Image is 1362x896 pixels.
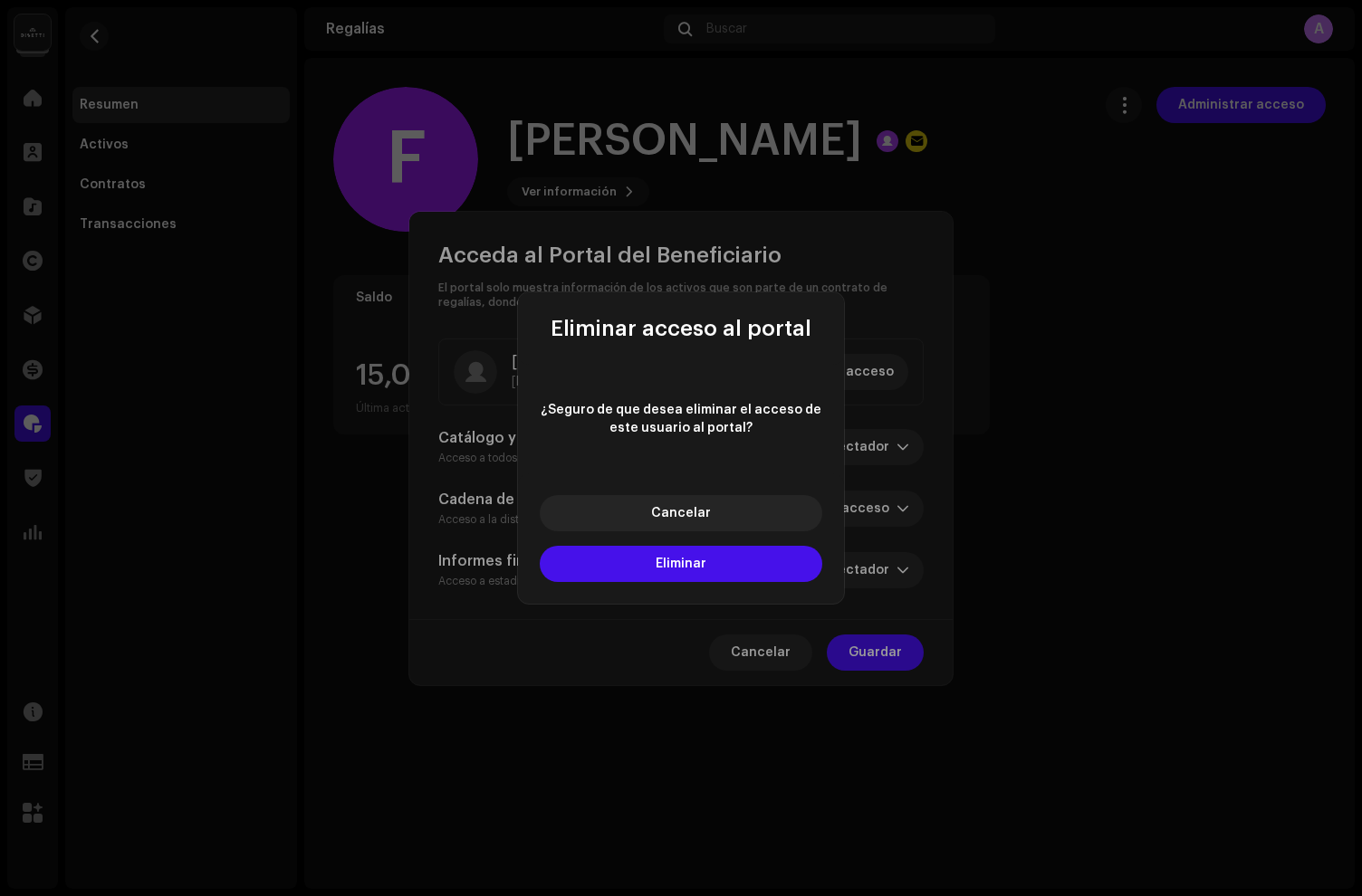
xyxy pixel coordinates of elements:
[540,495,822,531] button: Cancelar
[656,558,706,570] span: Eliminar
[540,401,822,437] span: ¿Seguro de que desea eliminar el acceso de este usuario al portal?
[651,507,711,519] span: Cancelar
[551,318,811,339] span: Eliminar acceso al portal
[540,546,822,582] button: Eliminar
